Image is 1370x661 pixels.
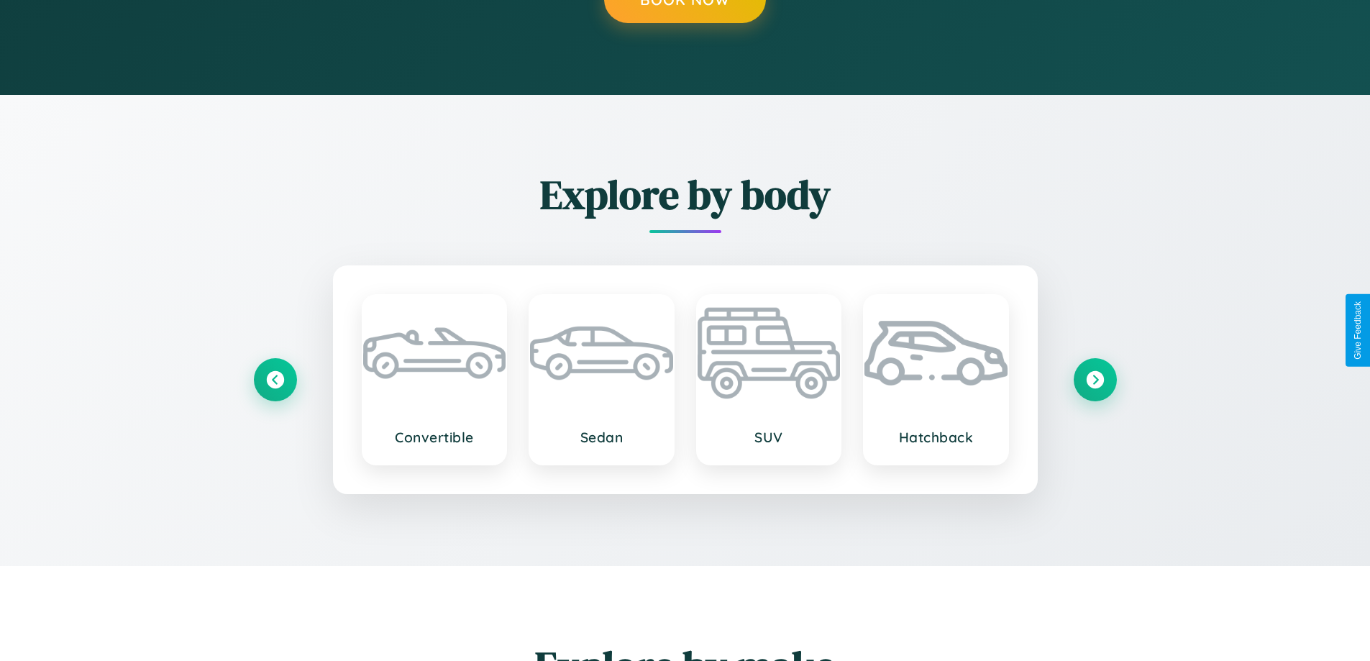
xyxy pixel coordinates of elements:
[254,167,1117,222] h2: Explore by body
[544,429,659,446] h3: Sedan
[712,429,826,446] h3: SUV
[378,429,492,446] h3: Convertible
[879,429,993,446] h3: Hatchback
[1353,301,1363,360] div: Give Feedback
